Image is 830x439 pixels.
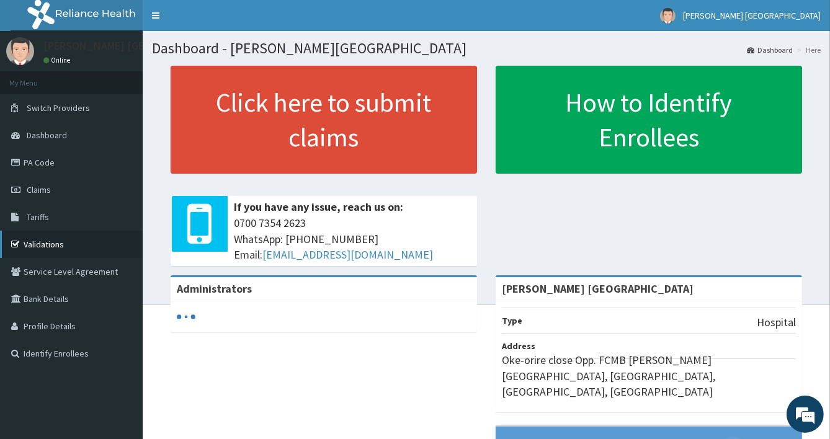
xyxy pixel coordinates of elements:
[27,102,90,113] span: Switch Providers
[262,247,433,262] a: [EMAIL_ADDRESS][DOMAIN_NAME]
[660,8,676,24] img: User Image
[43,40,230,51] p: [PERSON_NAME] [GEOGRAPHIC_DATA]
[757,314,796,330] p: Hospital
[6,37,34,65] img: User Image
[502,340,535,352] b: Address
[502,352,796,400] p: Oke-orire close Opp. FCMB [PERSON_NAME][GEOGRAPHIC_DATA], [GEOGRAPHIC_DATA], [GEOGRAPHIC_DATA], [...
[177,282,252,296] b: Administrators
[152,40,821,56] h1: Dashboard - [PERSON_NAME][GEOGRAPHIC_DATA]
[502,282,694,296] strong: [PERSON_NAME] [GEOGRAPHIC_DATA]
[27,211,49,223] span: Tariffs
[6,301,236,344] textarea: Type your message and hit 'Enter'
[496,66,802,174] a: How to Identify Enrollees
[177,308,195,326] svg: audio-loading
[234,200,403,214] b: If you have any issue, reach us on:
[65,69,208,86] div: Chat with us now
[747,45,793,55] a: Dashboard
[72,137,171,262] span: We're online!
[27,130,67,141] span: Dashboard
[502,315,522,326] b: Type
[171,66,477,174] a: Click here to submit claims
[683,10,821,21] span: [PERSON_NAME] [GEOGRAPHIC_DATA]
[794,45,821,55] li: Here
[23,62,50,93] img: d_794563401_company_1708531726252_794563401
[43,56,73,64] a: Online
[27,184,51,195] span: Claims
[234,215,471,263] span: 0700 7354 2623 WhatsApp: [PHONE_NUMBER] Email:
[203,6,233,36] div: Minimize live chat window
